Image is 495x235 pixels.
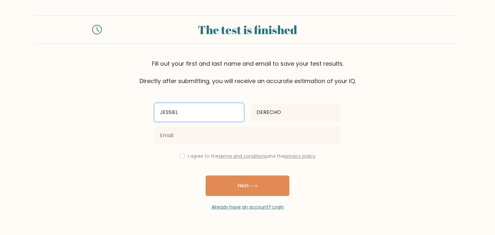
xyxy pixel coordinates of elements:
input: First name [155,103,244,121]
input: Last name [251,103,340,121]
div: The test is finished [110,21,385,38]
a: Already have an account? Login [211,204,284,210]
a: privacy policy [285,153,315,159]
input: Email [155,127,340,145]
button: Next [206,175,289,196]
div: Fill out your first and last name and email to save your test results. Directly after submitting,... [35,59,460,85]
label: I agree to the and the [188,153,315,159]
a: terms and conditions [218,153,267,159]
